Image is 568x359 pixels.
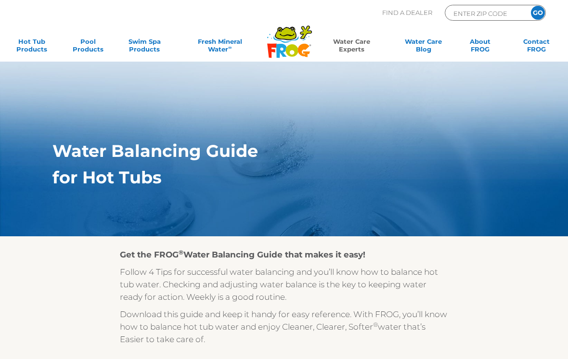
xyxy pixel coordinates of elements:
[382,5,432,21] p: Find A Dealer
[452,8,517,19] input: Zip Code Form
[66,38,110,57] a: PoolProducts
[179,38,261,57] a: Fresh MineralWater∞
[531,6,545,20] input: GO
[373,321,378,328] sup: ®
[120,266,448,303] p: Follow 4 Tips for successful water balancing and you’ll know how to balance hot tub water. Checki...
[179,249,183,256] sup: ®
[458,38,502,57] a: AboutFROG
[314,38,389,57] a: Water CareExperts
[120,250,365,259] strong: Get the FROG Water Balancing Guide that makes it easy!
[401,38,445,57] a: Water CareBlog
[10,38,53,57] a: Hot TubProducts
[120,308,448,346] p: Download this guide and keep it handy for easy reference. With FROG, you’ll know how to balance h...
[123,38,167,57] a: Swim SpaProducts
[228,45,232,50] sup: ∞
[52,141,481,161] h1: Water Balancing Guide
[515,38,558,57] a: ContactFROG
[52,168,481,187] h1: for Hot Tubs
